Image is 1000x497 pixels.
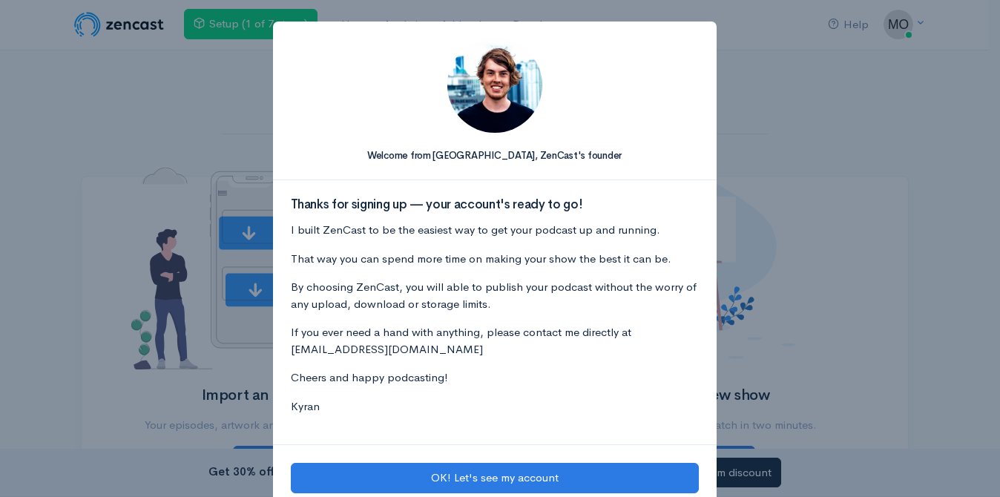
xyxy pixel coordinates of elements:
[291,279,699,312] p: By choosing ZenCast, you will able to publish your podcast without the worry of any upload, downl...
[291,198,699,212] h3: Thanks for signing up — your account's ready to go!
[291,222,699,239] p: I built ZenCast to be the easiest way to get your podcast up and running.
[291,398,699,415] p: Kyran
[291,463,699,493] button: OK! Let's see my account
[291,324,699,358] p: If you ever need a hand with anything, please contact me directly at [EMAIL_ADDRESS][DOMAIN_NAME]
[291,151,699,161] h5: Welcome from [GEOGRAPHIC_DATA], ZenCast's founder
[291,369,699,386] p: Cheers and happy podcasting!
[291,251,699,268] p: That way you can spend more time on making your show the best it can be.
[950,447,985,482] iframe: gist-messenger-bubble-iframe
